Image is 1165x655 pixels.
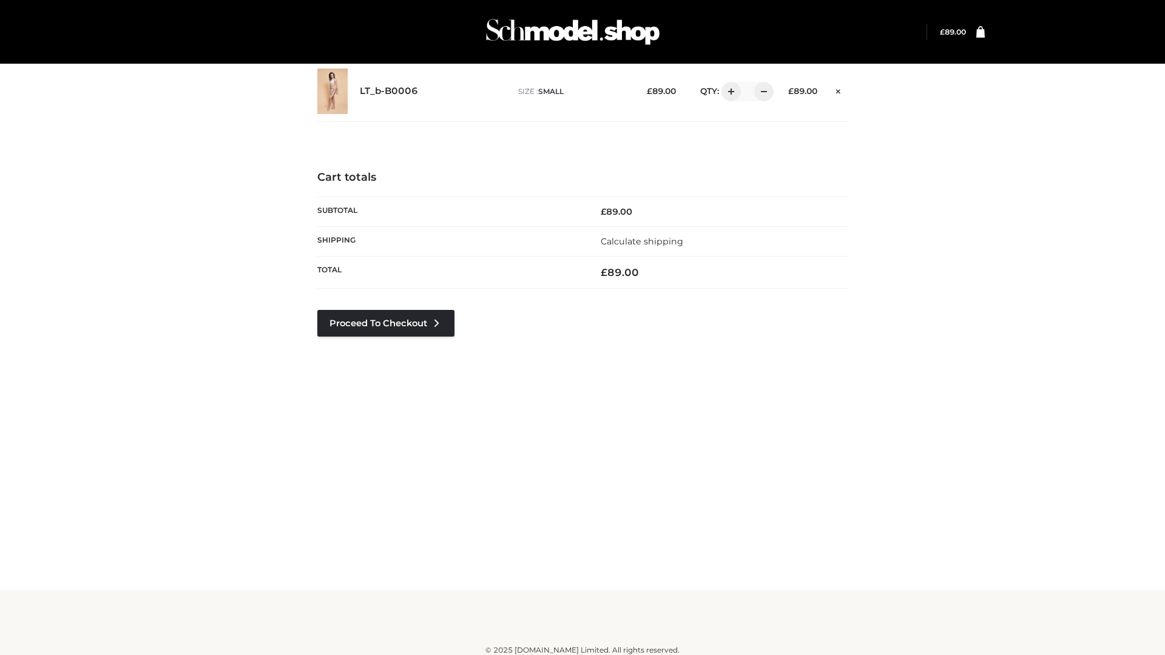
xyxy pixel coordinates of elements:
span: £ [601,266,607,278]
bdi: 89.00 [601,266,639,278]
a: LT_b-B0006 [360,86,418,97]
h4: Cart totals [317,171,848,184]
p: size : [518,86,628,97]
span: £ [647,86,652,96]
th: Subtotal [317,196,582,226]
a: Calculate shipping [601,236,683,247]
span: £ [601,206,606,217]
span: £ [940,27,945,36]
div: QTY: [688,82,769,101]
a: £89.00 [940,27,966,36]
a: Remove this item [829,82,848,98]
bdi: 89.00 [788,86,817,96]
th: Total [317,257,582,289]
th: Shipping [317,226,582,256]
a: Proceed to Checkout [317,310,454,337]
span: SMALL [538,87,564,96]
bdi: 89.00 [647,86,676,96]
span: £ [788,86,794,96]
bdi: 89.00 [940,27,966,36]
bdi: 89.00 [601,206,632,217]
img: Schmodel Admin 964 [482,8,664,56]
